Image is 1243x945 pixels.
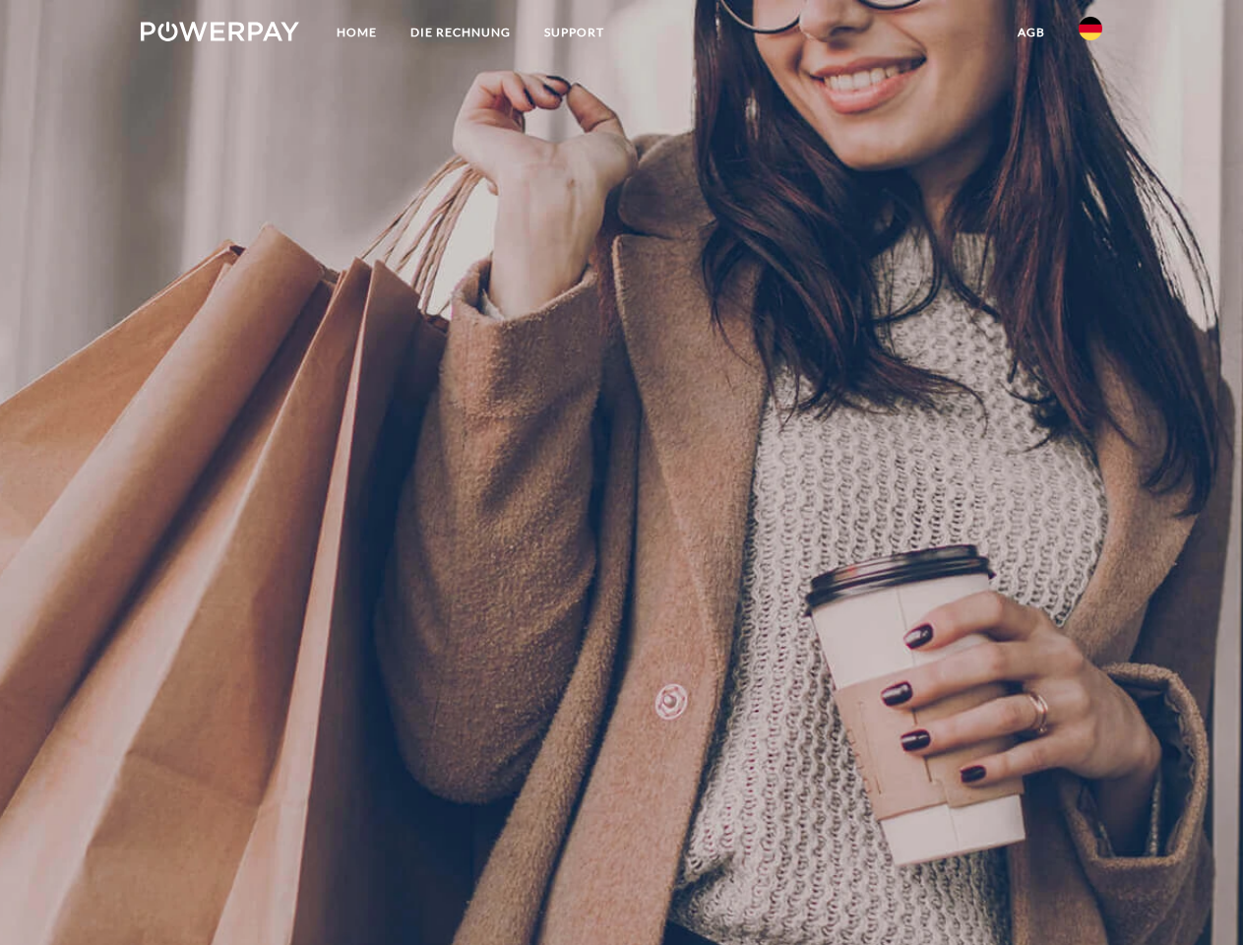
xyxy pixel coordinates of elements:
[394,15,528,50] a: DIE RECHNUNG
[141,22,299,41] img: logo-powerpay-white.svg
[1079,17,1102,40] img: de
[528,15,621,50] a: SUPPORT
[320,15,394,50] a: Home
[1001,15,1062,50] a: agb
